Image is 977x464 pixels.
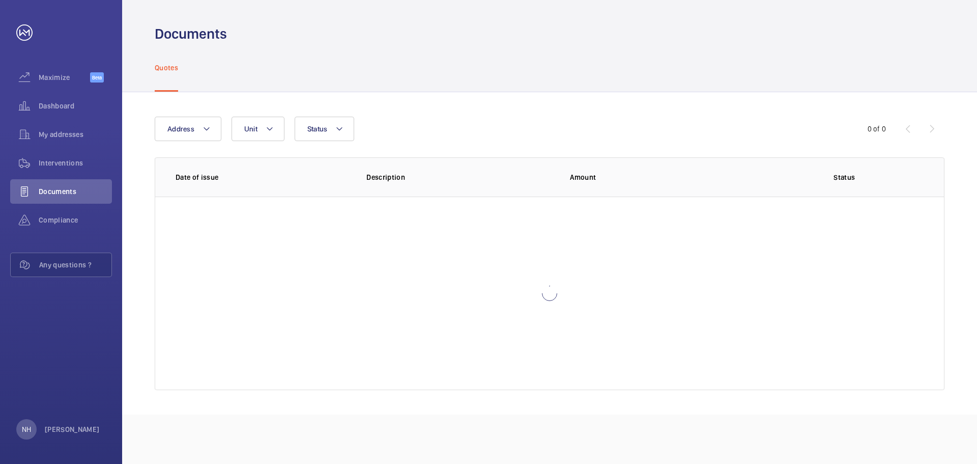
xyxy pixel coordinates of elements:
[39,158,112,168] span: Interventions
[90,72,104,83] span: Beta
[307,125,328,133] span: Status
[39,215,112,225] span: Compliance
[39,72,90,83] span: Maximize
[244,125,257,133] span: Unit
[765,172,924,182] p: Status
[167,125,194,133] span: Address
[570,172,749,182] p: Amount
[155,117,221,141] button: Address
[176,172,350,182] p: Date of issue
[366,172,554,182] p: Description
[155,63,178,73] p: Quotes
[45,424,100,434] p: [PERSON_NAME]
[39,186,112,197] span: Documents
[868,124,886,134] div: 0 of 0
[22,424,31,434] p: NH
[39,260,111,270] span: Any questions ?
[155,24,227,43] h1: Documents
[39,129,112,140] span: My addresses
[39,101,112,111] span: Dashboard
[232,117,284,141] button: Unit
[295,117,355,141] button: Status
